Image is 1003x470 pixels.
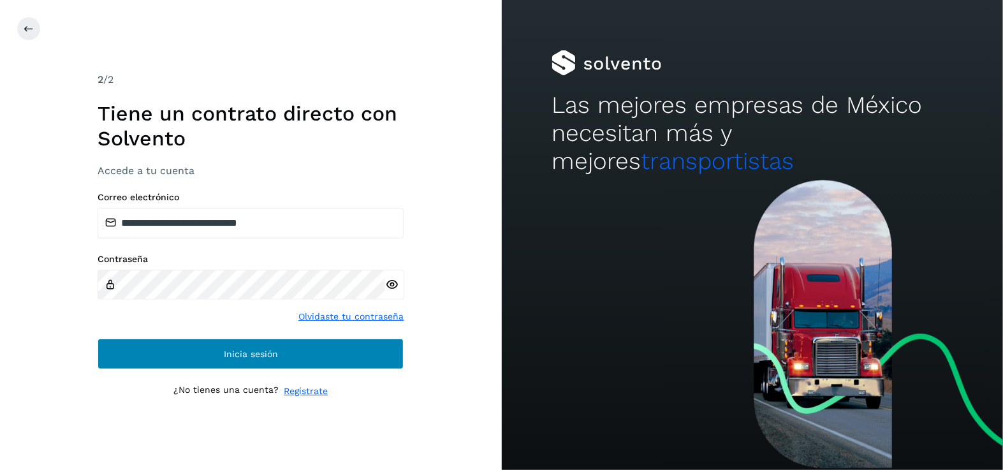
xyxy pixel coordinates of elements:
span: Inicia sesión [224,349,278,358]
a: Olvidaste tu contraseña [298,310,404,323]
a: Regístrate [284,385,328,398]
label: Correo electrónico [98,192,404,203]
p: ¿No tienes una cuenta? [173,385,279,398]
span: 2 [98,73,103,85]
h1: Tiene un contrato directo con Solvento [98,101,404,151]
button: Inicia sesión [98,339,404,369]
label: Contraseña [98,254,404,265]
div: /2 [98,72,404,87]
span: transportistas [641,147,794,175]
h3: Accede a tu cuenta [98,165,404,177]
h2: Las mejores empresas de México necesitan más y mejores [552,91,953,176]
